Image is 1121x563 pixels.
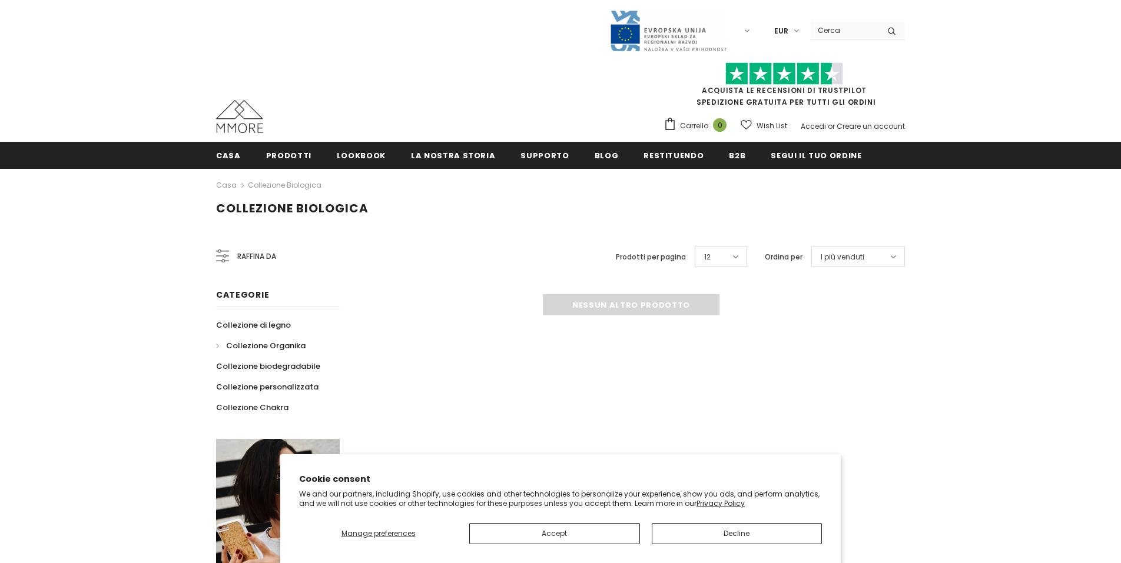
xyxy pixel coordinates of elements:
a: Collezione personalizzata [216,377,319,397]
a: Lookbook [337,142,386,168]
span: Carrello [680,120,708,132]
p: We and our partners, including Shopify, use cookies and other technologies to personalize your ex... [299,489,822,508]
a: Acquista le recensioni di TrustPilot [702,85,867,95]
span: 12 [704,251,711,263]
button: Decline [652,523,822,544]
span: Manage preferences [341,528,416,538]
span: SPEDIZIONE GRATUITA PER TUTTI GLI ORDINI [664,68,905,107]
img: Fidati di Pilot Stars [725,62,843,85]
span: La nostra storia [411,150,495,161]
a: Wish List [741,115,787,136]
span: supporto [520,150,569,161]
span: Collezione di legno [216,319,291,331]
a: Creare un account [837,121,905,131]
span: B2B [729,150,745,161]
a: Restituendo [644,142,704,168]
span: Restituendo [644,150,704,161]
a: Javni Razpis [609,25,727,35]
a: La nostra storia [411,142,495,168]
a: supporto [520,142,569,168]
a: Collezione Organika [216,335,306,356]
a: B2B [729,142,745,168]
a: Collezione biologica [248,180,321,190]
a: Prodotti [266,142,311,168]
span: Collezione biodegradabile [216,361,320,372]
button: Manage preferences [299,523,457,544]
span: Lookbook [337,150,386,161]
button: Accept [469,523,640,544]
img: Javni Razpis [609,9,727,52]
span: Collezione biologica [216,200,369,216]
a: Collezione di legno [216,315,291,335]
a: Privacy Policy [697,498,745,508]
label: Ordina per [765,251,802,263]
span: Segui il tuo ordine [771,150,861,161]
span: Collezione personalizzata [216,381,319,392]
span: or [828,121,835,131]
span: Categorie [216,289,269,301]
img: Casi MMORE [216,100,263,133]
span: Raffina da [237,250,276,263]
span: Wish List [757,120,787,132]
span: Collezione Organika [226,340,306,351]
span: Prodotti [266,150,311,161]
h2: Cookie consent [299,473,822,485]
span: EUR [774,25,788,37]
a: Collezione biodegradabile [216,356,320,377]
a: Accedi [801,121,826,131]
a: Casa [216,142,241,168]
span: Collezione Chakra [216,402,288,413]
span: 0 [713,118,727,132]
span: Casa [216,150,241,161]
span: Blog [595,150,619,161]
label: Prodotti per pagina [616,251,686,263]
span: I più venduti [821,251,864,263]
a: Blog [595,142,619,168]
a: Collezione Chakra [216,397,288,418]
input: Search Site [811,22,878,39]
a: Casa [216,178,237,192]
a: Carrello 0 [664,117,732,135]
a: Segui il tuo ordine [771,142,861,168]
